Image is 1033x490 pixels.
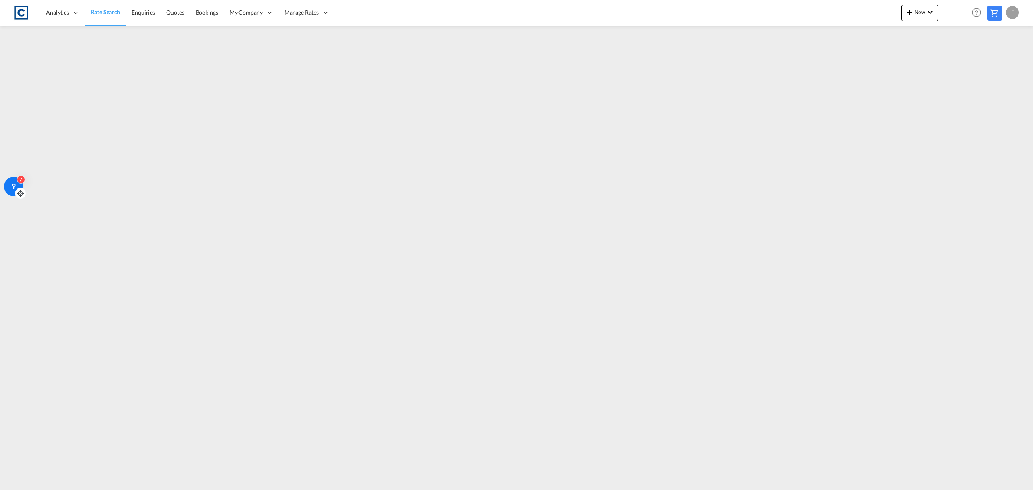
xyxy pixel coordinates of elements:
[905,9,935,15] span: New
[132,9,155,16] span: Enquiries
[970,6,987,20] div: Help
[970,6,983,19] span: Help
[46,8,69,17] span: Analytics
[230,8,263,17] span: My Company
[166,9,184,16] span: Quotes
[925,7,935,17] md-icon: icon-chevron-down
[1006,6,1019,19] div: F
[284,8,319,17] span: Manage Rates
[91,8,120,15] span: Rate Search
[901,5,938,21] button: icon-plus 400-fgNewicon-chevron-down
[196,9,218,16] span: Bookings
[905,7,914,17] md-icon: icon-plus 400-fg
[12,4,30,22] img: 1fdb9190129311efbfaf67cbb4249bed.jpeg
